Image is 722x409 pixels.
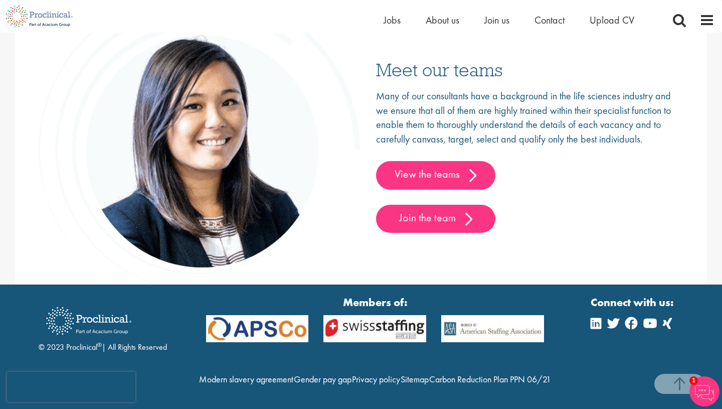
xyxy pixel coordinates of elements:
a: Modern slavery agreement [199,373,293,385]
a: Join us [484,14,509,27]
div: Many of our consultants have a background in the life sciences industry and we ensure that all of... [376,89,684,233]
strong: Connect with us: [591,295,676,310]
a: About us [426,14,459,27]
a: Join the team [376,205,495,233]
img: Proclinical Recruitment [39,300,139,342]
img: APSCo [316,315,434,342]
a: Upload CV [590,14,634,27]
iframe: reCAPTCHA [7,372,135,402]
a: Jobs [384,14,401,27]
a: Gender pay gap [294,373,351,385]
a: Privacy policy [352,373,400,385]
a: Sitemap [401,373,429,385]
img: APSCo [199,315,316,342]
a: Contact [534,14,565,27]
a: View the teams [376,161,495,189]
sup: ® [97,341,102,349]
img: Chatbot [689,376,719,406]
a: Carbon Reduction Plan PPN 06/21 [429,373,551,385]
div: © 2023 Proclinical | All Rights Reserved [39,300,167,353]
span: 1 [689,376,698,385]
strong: Members of: [206,295,545,310]
img: APSCo [434,315,552,342]
h3: Meet our teams [376,60,684,79]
